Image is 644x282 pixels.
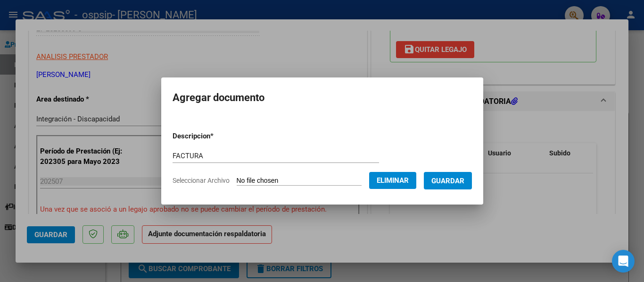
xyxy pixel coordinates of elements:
[431,177,464,185] span: Guardar
[173,177,230,184] span: Seleccionar Archivo
[612,250,635,273] div: Open Intercom Messenger
[424,172,472,189] button: Guardar
[173,131,263,142] p: Descripcion
[173,89,472,107] h2: Agregar documento
[377,176,409,185] span: Eliminar
[369,172,416,189] button: Eliminar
